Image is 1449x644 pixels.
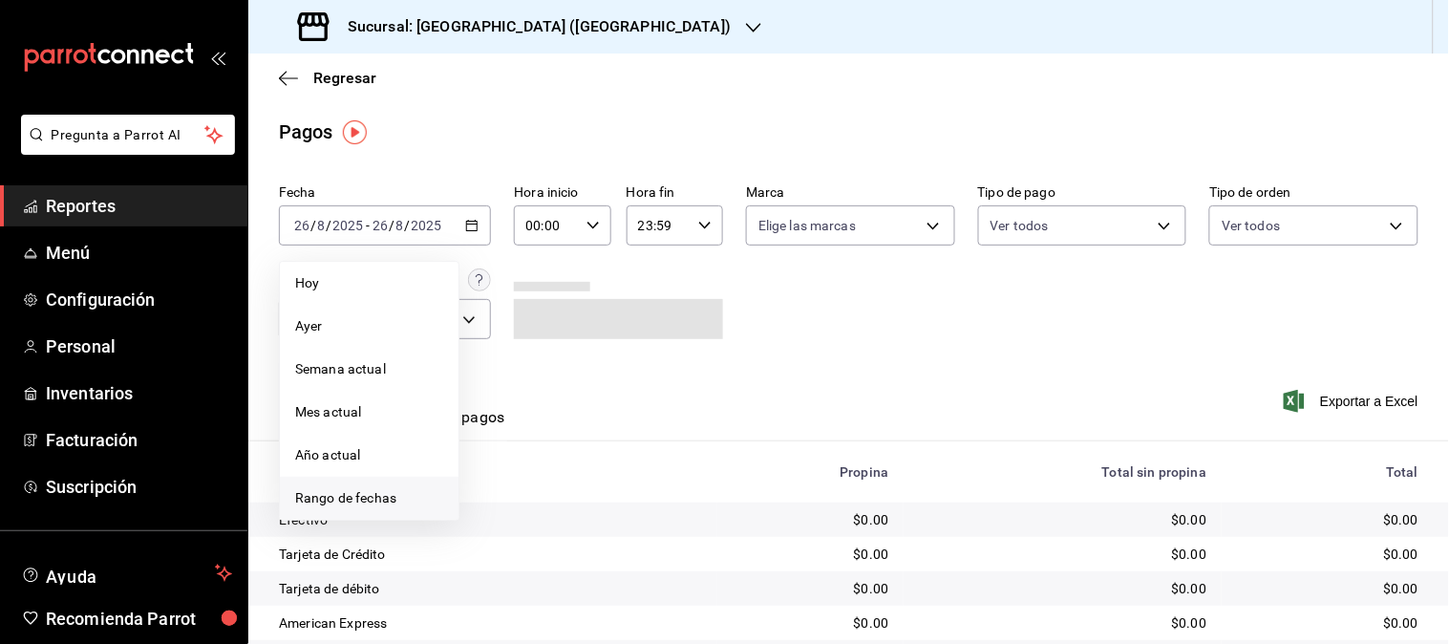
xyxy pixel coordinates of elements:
div: $0.00 [733,545,888,564]
span: Ver todos [1222,216,1280,235]
span: Personal [46,333,232,359]
div: American Express [279,613,702,633]
div: $0.00 [1237,510,1418,529]
div: Tipo de pago [279,464,702,480]
span: Reportes [46,193,232,219]
button: open_drawer_menu [210,50,225,65]
div: Propina [733,464,888,480]
span: Hoy [295,273,443,293]
span: Mes actual [295,402,443,422]
button: Ver pagos [434,408,505,440]
span: / [405,218,411,233]
input: ---- [331,218,364,233]
input: -- [293,218,310,233]
span: Pregunta a Parrot AI [52,125,205,145]
div: $0.00 [919,613,1206,633]
input: ---- [411,218,443,233]
button: Regresar [279,69,376,87]
span: Facturación [46,427,232,453]
span: / [389,218,394,233]
span: Regresar [313,69,376,87]
span: Ayer [295,316,443,336]
a: Pregunta a Parrot AI [13,139,235,159]
div: Efectivo [279,510,702,529]
div: $0.00 [919,545,1206,564]
span: / [326,218,331,233]
div: Pagos [279,118,333,146]
div: $0.00 [733,579,888,598]
div: $0.00 [733,613,888,633]
h3: Sucursal: [GEOGRAPHIC_DATA] ([GEOGRAPHIC_DATA]) [332,15,731,38]
input: -- [372,218,389,233]
div: Tarjeta de débito [279,579,702,598]
label: Tipo de orden [1209,186,1418,200]
div: Total sin propina [919,464,1206,480]
input: -- [316,218,326,233]
label: Fecha [279,186,491,200]
div: Tarjeta de Crédito [279,545,702,564]
span: Elige las marcas [758,216,856,235]
span: Ver todos [991,216,1049,235]
button: Exportar a Excel [1288,390,1418,413]
span: Inventarios [46,380,232,406]
span: Suscripción [46,474,232,500]
span: Recomienda Parrot [46,606,232,632]
span: / [310,218,316,233]
span: Año actual [295,445,443,465]
input: -- [395,218,405,233]
label: Hora fin [627,186,723,200]
span: Semana actual [295,359,443,379]
label: Marca [746,186,955,200]
span: Configuración [46,287,232,312]
div: $0.00 [733,510,888,529]
div: $0.00 [1237,613,1418,633]
img: Tooltip marker [343,120,367,144]
div: $0.00 [919,579,1206,598]
div: $0.00 [1237,579,1418,598]
span: Ayuda [46,562,207,585]
span: Menú [46,240,232,266]
span: Rango de fechas [295,488,443,508]
span: - [366,218,370,233]
label: Hora inicio [514,186,610,200]
div: Total [1237,464,1418,480]
div: $0.00 [919,510,1206,529]
label: Tipo de pago [978,186,1187,200]
div: $0.00 [1237,545,1418,564]
button: Pregunta a Parrot AI [21,115,235,155]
